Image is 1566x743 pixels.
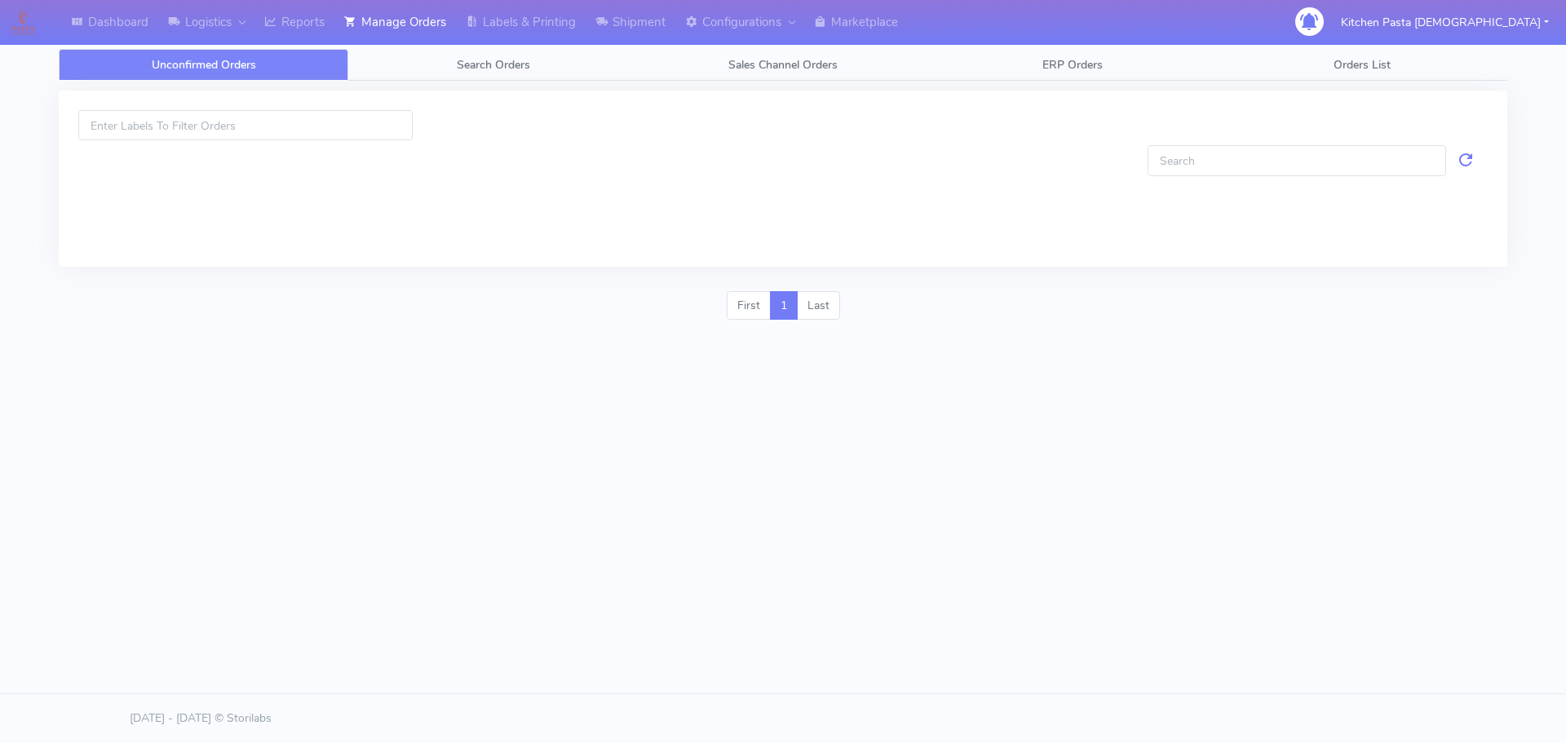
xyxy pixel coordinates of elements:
[1042,57,1103,73] span: ERP Orders
[1334,57,1391,73] span: Orders List
[728,57,838,73] span: Sales Channel Orders
[59,49,1507,81] ul: Tabs
[152,57,256,73] span: Unconfirmed Orders
[1148,145,1446,175] input: Search
[78,110,413,140] input: Enter Labels To Filter Orders
[457,57,530,73] span: Search Orders
[1329,6,1561,39] button: Kitchen Pasta [DEMOGRAPHIC_DATA]
[770,291,798,321] a: 1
